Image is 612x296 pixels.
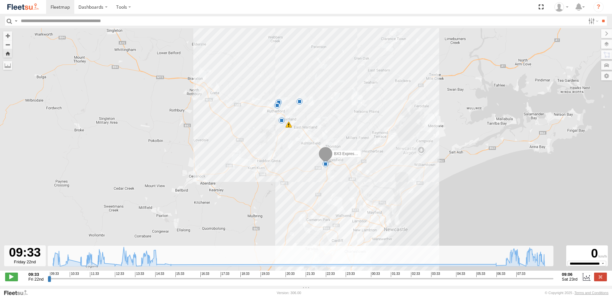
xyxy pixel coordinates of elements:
label: Play/Stop [5,273,18,281]
div: James Cullen [552,2,571,12]
label: Map Settings [601,71,612,80]
span: 01:33 [391,272,400,277]
i: ? [593,2,604,12]
span: 09:33 [50,272,59,277]
label: Close [594,273,607,281]
div: © Copyright 2025 - [545,291,608,295]
span: 04:33 [456,272,465,277]
a: Visit our Website [4,290,33,296]
span: 21:33 [306,272,315,277]
span: Sat 23rd Aug 2025 [562,277,577,282]
span: Fri 22nd Aug 2025 [28,277,44,282]
span: 02:33 [411,272,420,277]
span: 13:33 [135,272,144,277]
div: Version: 306.00 [277,291,301,295]
img: fleetsu-logo-horizontal.svg [6,3,40,11]
span: BX3 Express Ute [334,152,363,156]
strong: 09:06 [562,272,577,277]
strong: 09:33 [28,272,44,277]
span: 06:33 [496,272,505,277]
span: 15:33 [175,272,184,277]
span: 11:33 [90,272,99,277]
button: Zoom Home [3,49,12,58]
span: 16:33 [200,272,209,277]
div: 0 [567,246,607,261]
label: Search Query [13,16,19,26]
span: 00:33 [371,272,380,277]
label: Search Filter Options [586,16,600,26]
span: 22:33 [326,272,335,277]
span: 18:33 [240,272,249,277]
span: 23:33 [346,272,355,277]
span: 07:33 [516,272,525,277]
div: 10 [322,161,329,167]
span: 14:33 [155,272,164,277]
label: Measure [3,61,12,70]
span: 12:33 [115,272,124,277]
button: Zoom out [3,40,12,49]
span: 19:33 [261,272,270,277]
span: 05:33 [476,272,485,277]
span: 10:33 [70,272,79,277]
span: 03:33 [431,272,440,277]
span: 20:33 [286,272,294,277]
button: Zoom in [3,31,12,40]
a: Terms and Conditions [575,291,608,295]
span: 17:33 [221,272,229,277]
